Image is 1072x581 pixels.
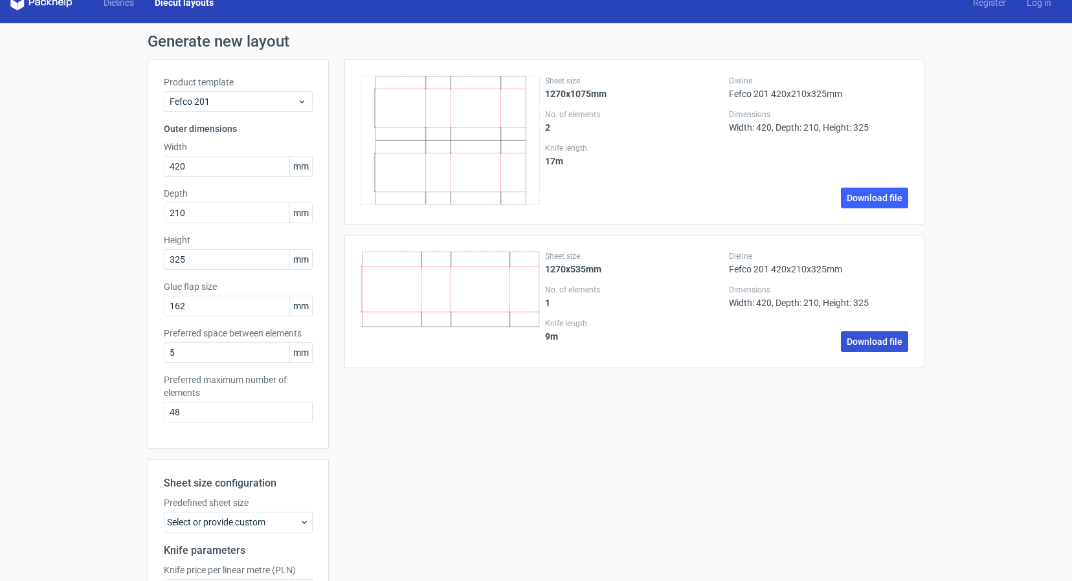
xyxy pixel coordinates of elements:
[545,143,724,153] label: Knife length
[164,327,313,340] label: Preferred space between elements
[729,251,908,261] label: Dieline
[545,298,550,308] strong: 1
[148,34,924,49] h1: Generate new layout
[729,109,908,133] div: Width: 420, Depth: 210, Height: 325
[164,187,313,200] label: Depth
[164,476,313,491] h2: Sheet size configuration
[289,157,312,176] span: mm
[170,95,297,108] span: Fefco 201
[164,140,313,153] label: Width
[729,109,908,120] label: Dimensions
[729,76,908,99] div: Fefco 201 420x210x325mm
[545,318,724,329] label: Knife length
[164,122,313,135] h3: Outer dimensions
[545,331,558,342] strong: 9 m
[289,250,312,269] span: mm
[841,331,908,352] a: Download file
[164,373,313,399] label: Preferred maximum number of elements
[545,251,724,261] label: Sheet size
[164,76,313,89] label: Product template
[164,234,313,247] label: Height
[545,156,563,166] strong: 17 m
[729,251,908,274] div: Fefco 201 420x210x325mm
[545,76,724,86] label: Sheet size
[545,109,724,120] label: No. of elements
[729,76,908,86] label: Dieline
[841,188,908,208] a: Download file
[729,285,908,295] label: Dimensions
[545,285,724,295] label: No. of elements
[164,280,313,293] label: Glue flap size
[164,543,313,558] h2: Knife parameters
[729,285,908,308] div: Width: 420, Depth: 210, Height: 325
[289,343,312,362] span: mm
[164,496,313,509] label: Predefined sheet size
[545,264,601,274] strong: 1270x535mm
[289,203,312,223] span: mm
[164,564,313,576] label: Knife price per linear metre (PLN)
[164,512,313,532] div: Select or provide custom
[545,89,607,99] strong: 1270x1075mm
[545,122,550,133] strong: 2
[289,296,312,316] span: mm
